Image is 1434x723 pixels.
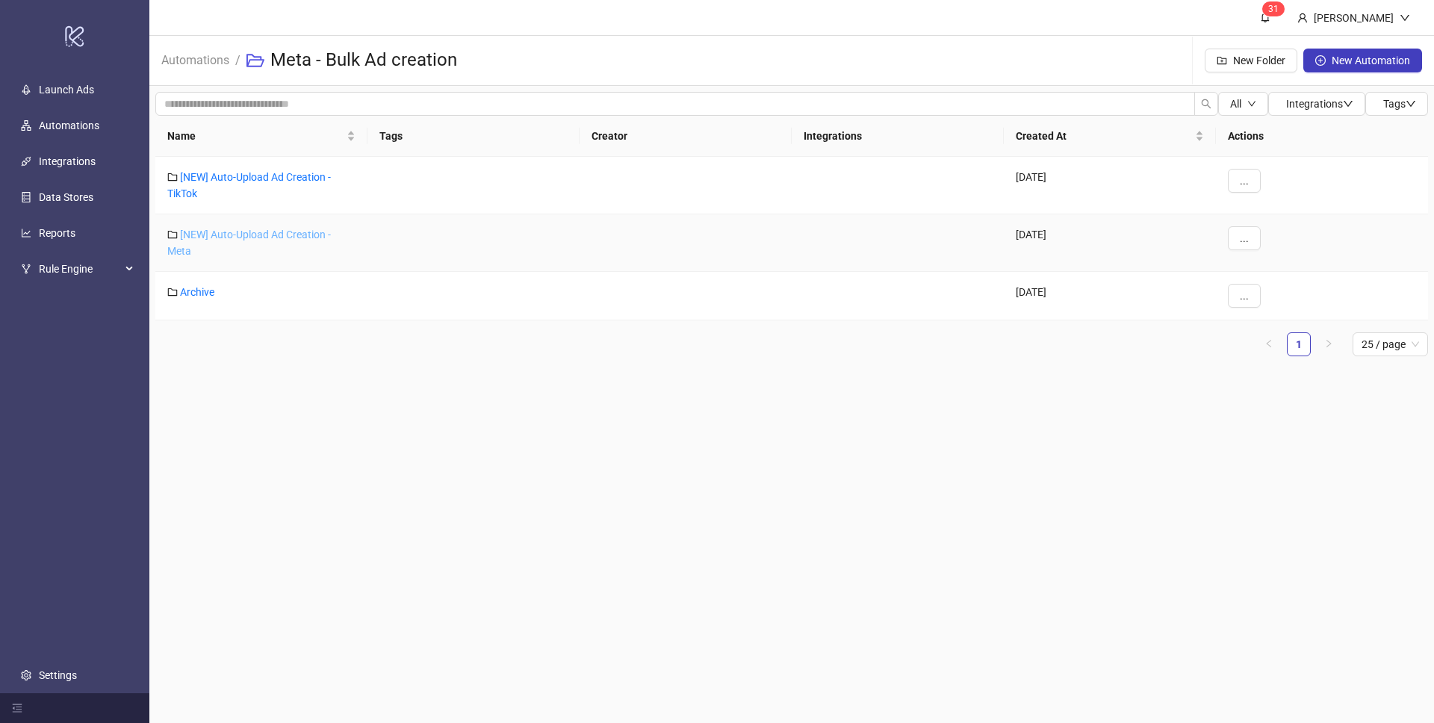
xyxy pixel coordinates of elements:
button: left [1257,332,1281,356]
span: down [1406,99,1416,109]
button: New Automation [1303,49,1422,72]
span: down [1343,99,1353,109]
a: [NEW] Auto-Upload Ad Creation - TikTok [167,171,331,199]
span: Created At [1016,128,1192,144]
div: [PERSON_NAME] [1308,10,1400,26]
a: Launch Ads [39,84,94,96]
span: folder [167,229,178,240]
span: Name [167,128,344,144]
button: Integrationsdown [1268,92,1365,116]
button: ... [1228,226,1261,250]
span: folder-open [246,52,264,69]
li: Previous Page [1257,332,1281,356]
a: Data Stores [39,191,93,203]
a: Integrations [39,155,96,167]
span: fork [21,264,31,274]
a: Automations [39,120,99,131]
a: Archive [180,286,214,298]
div: [DATE] [1004,214,1216,272]
a: Automations [158,51,232,67]
span: ... [1240,290,1249,302]
span: Rule Engine [39,254,121,284]
span: down [1400,13,1410,23]
span: bell [1260,12,1270,22]
th: Created At [1004,116,1216,157]
span: down [1247,99,1256,108]
span: New Folder [1233,55,1285,66]
div: [DATE] [1004,157,1216,214]
button: ... [1228,284,1261,308]
span: 1 [1273,4,1279,14]
span: left [1264,339,1273,348]
span: All [1230,98,1241,110]
a: Reports [39,227,75,239]
span: folder [167,172,178,182]
span: New Automation [1332,55,1410,66]
span: 25 / page [1362,333,1419,356]
a: [NEW] Auto-Upload Ad Creation - Meta [167,229,331,257]
span: 3 [1268,4,1273,14]
span: Tags [1383,98,1416,110]
h3: Meta - Bulk Ad creation [270,49,457,72]
th: Name [155,116,367,157]
button: Tagsdown [1365,92,1428,116]
button: New Folder [1205,49,1297,72]
div: [DATE] [1004,272,1216,320]
span: right [1324,339,1333,348]
span: user [1297,13,1308,23]
a: 1 [1288,333,1310,356]
a: Settings [39,669,77,681]
li: / [235,37,240,84]
li: 1 [1287,332,1311,356]
span: ... [1240,232,1249,244]
span: plus-circle [1315,55,1326,66]
span: folder-add [1217,55,1227,66]
th: Integrations [792,116,1004,157]
th: Tags [367,116,580,157]
span: ... [1240,175,1249,187]
li: Next Page [1317,332,1341,356]
span: search [1201,99,1211,109]
span: Integrations [1286,98,1353,110]
span: menu-fold [12,703,22,713]
button: right [1317,332,1341,356]
th: Creator [580,116,792,157]
span: folder [167,287,178,297]
sup: 31 [1262,1,1285,16]
th: Actions [1216,116,1428,157]
button: ... [1228,169,1261,193]
div: Page Size [1353,332,1428,356]
button: Alldown [1218,92,1268,116]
